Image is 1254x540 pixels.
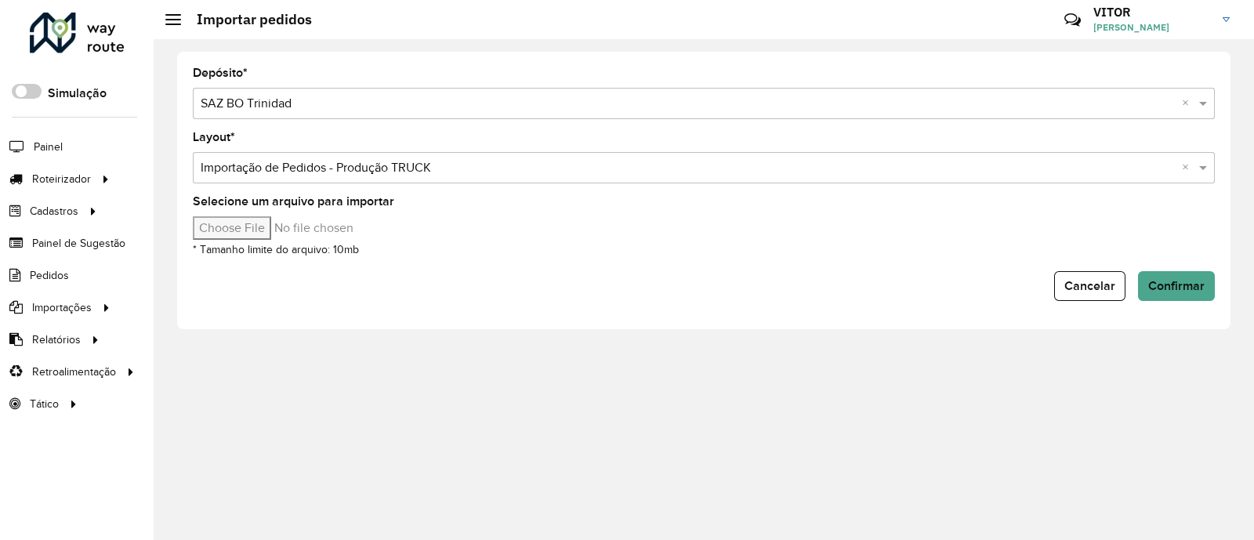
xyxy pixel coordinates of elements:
label: Layout [193,128,235,147]
span: Cancelar [1064,279,1115,292]
button: Cancelar [1054,271,1125,301]
label: Selecione um arquivo para importar [193,192,394,211]
button: Confirmar [1138,271,1215,301]
small: * Tamanho limite do arquivo: 10mb [193,244,359,256]
label: Depósito [193,63,248,82]
span: Tático [30,396,59,412]
span: Cadastros [30,203,78,219]
a: Contato Rápido [1056,3,1089,37]
span: Relatórios [32,332,81,348]
h3: VITOR [1093,5,1211,20]
h2: Importar pedidos [181,11,312,28]
span: Clear all [1182,158,1195,177]
span: Painel [34,139,63,155]
span: Clear all [1182,94,1195,113]
span: [PERSON_NAME] [1093,20,1211,34]
span: Confirmar [1148,279,1205,292]
span: Pedidos [30,267,69,284]
span: Roteirizador [32,171,91,187]
span: Painel de Sugestão [32,235,125,252]
label: Simulação [48,84,107,103]
span: Retroalimentação [32,364,116,380]
span: Importações [32,299,92,316]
